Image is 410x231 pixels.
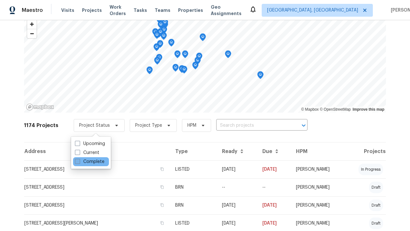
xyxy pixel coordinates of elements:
[134,8,147,13] span: Tasks
[216,121,290,131] input: Search projects
[162,19,168,29] div: Map marker
[257,196,291,214] td: [DATE]
[82,7,102,13] span: Projects
[75,141,105,147] label: Upcoming
[26,103,54,111] a: Mapbox homepage
[156,54,162,64] div: Map marker
[369,182,383,193] div: draft
[153,43,160,53] div: Map marker
[299,121,308,130] button: Open
[192,62,199,72] div: Map marker
[24,16,386,113] canvas: Map
[156,30,162,40] div: Map marker
[158,21,164,31] div: Map marker
[174,50,181,60] div: Map marker
[170,196,217,214] td: BRN
[179,65,185,75] div: Map marker
[196,53,202,63] div: Map marker
[24,196,170,214] td: [STREET_ADDRESS]
[79,122,110,129] span: Project Status
[156,16,163,26] div: Map marker
[225,50,231,60] div: Map marker
[170,178,217,196] td: BRN
[257,71,264,81] div: Map marker
[160,32,167,42] div: Map marker
[154,57,160,67] div: Map marker
[345,142,386,160] th: Projects
[168,39,175,49] div: Map marker
[301,107,319,112] a: Mapbox
[257,160,291,178] td: [DATE]
[217,178,257,196] td: --
[27,29,37,38] button: Zoom out
[157,28,164,38] div: Map marker
[159,184,165,190] button: Copy Address
[182,50,188,60] div: Map marker
[24,178,170,196] td: [STREET_ADDRESS]
[358,164,383,175] div: in progress
[257,142,291,160] th: Due
[61,7,74,13] span: Visits
[291,142,345,160] th: HPM
[178,7,203,13] span: Properties
[159,202,165,208] button: Copy Address
[172,64,179,74] div: Map marker
[75,158,104,165] label: Complete
[154,31,160,41] div: Map marker
[257,178,291,196] td: --
[159,220,165,226] button: Copy Address
[291,160,345,178] td: [PERSON_NAME]
[291,196,345,214] td: [PERSON_NAME]
[24,142,170,160] th: Address
[24,122,58,129] h2: 1174 Projects
[217,142,257,160] th: Ready
[22,7,43,13] span: Maestro
[291,178,345,196] td: [PERSON_NAME]
[146,66,153,76] div: Map marker
[170,160,217,178] td: LISTED
[24,160,170,178] td: [STREET_ADDRESS]
[369,200,383,211] div: draft
[217,196,257,214] td: [DATE]
[320,107,351,112] a: OpenStreetMap
[217,160,257,178] td: [DATE]
[194,57,201,67] div: Map marker
[353,107,384,112] a: Improve this map
[161,26,167,36] div: Map marker
[157,40,163,50] div: Map marker
[267,7,358,13] span: [GEOGRAPHIC_DATA], [GEOGRAPHIC_DATA]
[110,4,126,17] span: Work Orders
[200,33,206,43] div: Map marker
[135,122,162,129] span: Project Type
[181,66,187,76] div: Map marker
[75,150,99,156] label: Current
[187,122,196,129] span: HPM
[159,166,165,172] button: Copy Address
[211,4,242,17] span: Geo Assignments
[152,28,159,38] div: Map marker
[27,20,37,29] button: Zoom in
[155,7,170,13] span: Teams
[170,142,217,160] th: Type
[369,218,383,229] div: draft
